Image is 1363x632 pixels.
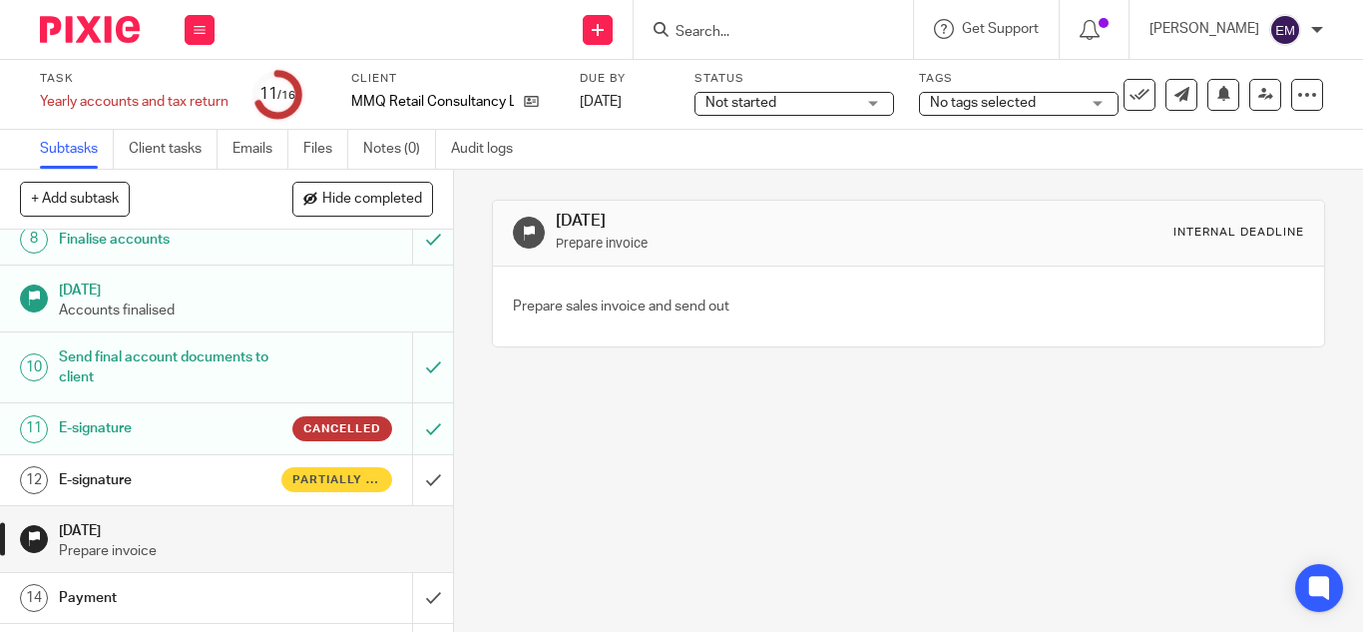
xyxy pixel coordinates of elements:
[20,584,48,612] div: 14
[20,466,48,494] div: 12
[292,471,382,488] span: Partially signed
[59,301,434,320] p: Accounts finalised
[59,342,281,393] h1: Send final account documents to client
[674,24,853,42] input: Search
[1173,225,1304,241] div: Internal deadline
[363,130,436,169] a: Notes (0)
[59,225,281,255] h1: Finalise accounts
[1269,14,1301,46] img: svg%3E
[20,182,130,216] button: + Add subtask
[962,22,1039,36] span: Get Support
[20,226,48,254] div: 8
[59,583,281,613] h1: Payment
[232,130,288,169] a: Emails
[580,71,670,87] label: Due by
[40,130,114,169] a: Subtasks
[20,353,48,381] div: 10
[59,413,281,443] h1: E-signature
[259,83,295,106] div: 11
[930,96,1036,110] span: No tags selected
[580,95,622,109] span: [DATE]
[919,71,1119,87] label: Tags
[451,130,528,169] a: Audit logs
[40,92,228,112] div: Yearly accounts and tax return
[59,541,434,561] p: Prepare invoice
[59,465,281,495] h1: E-signature
[40,71,228,87] label: Task
[59,516,434,541] h1: [DATE]
[129,130,218,169] a: Client tasks
[351,92,514,112] p: MMQ Retail Consultancy Ltd
[705,96,776,110] span: Not started
[556,238,648,250] small: Prepare invoice
[277,90,295,101] small: /16
[694,71,894,87] label: Status
[303,420,381,437] span: Cancelled
[351,71,555,87] label: Client
[322,192,422,208] span: Hide completed
[292,182,433,216] button: Hide completed
[303,130,348,169] a: Files
[513,297,729,316] p: Prepare sales invoice and send out
[1149,19,1259,39] p: [PERSON_NAME]
[59,276,434,301] h1: [DATE]
[20,415,48,443] div: 11
[40,16,140,43] img: Pixie
[556,211,951,232] h1: [DATE]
